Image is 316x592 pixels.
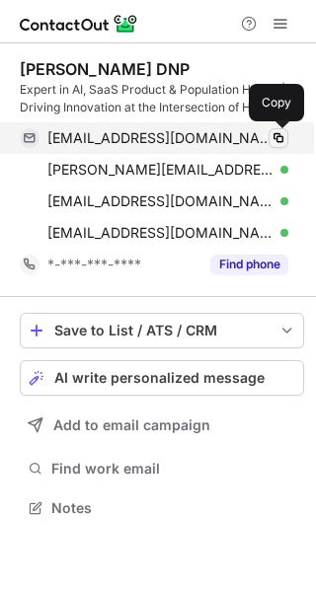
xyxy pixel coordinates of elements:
span: [EMAIL_ADDRESS][DOMAIN_NAME] [47,192,274,210]
span: AI write personalized message [54,370,265,386]
span: [EMAIL_ADDRESS][DOMAIN_NAME] [47,129,274,147]
span: [PERSON_NAME][EMAIL_ADDRESS][DOMAIN_NAME] [47,161,274,179]
img: ContactOut v5.3.10 [20,12,138,36]
button: Notes [20,494,304,522]
button: AI write personalized message [20,360,304,396]
button: Find work email [20,455,304,482]
span: Notes [51,499,296,517]
span: Add to email campaign [53,417,210,433]
button: Reveal Button [210,255,288,274]
span: Find work email [51,460,296,478]
div: Save to List / ATS / CRM [54,323,270,338]
button: Add to email campaign [20,407,304,443]
span: [EMAIL_ADDRESS][DOMAIN_NAME] [47,224,274,242]
button: save-profile-one-click [20,313,304,348]
div: [PERSON_NAME] DNP [20,59,190,79]
div: Expert in AI, SaaS Product & Population Health | Driving Innovation at the Intersection of Health... [20,81,304,116]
